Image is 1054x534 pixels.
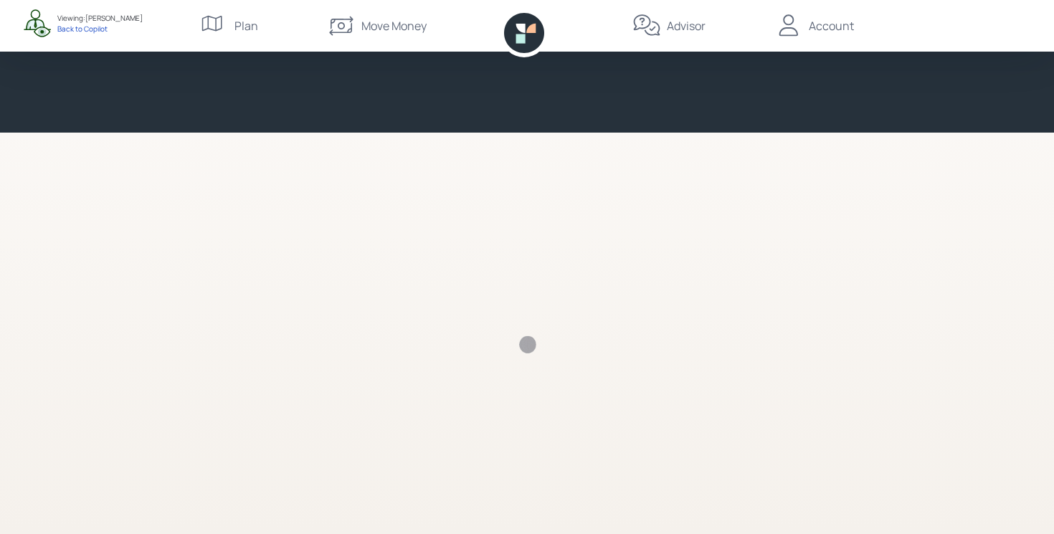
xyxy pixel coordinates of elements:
div: Plan [234,17,258,34]
div: Advisor [667,17,706,34]
div: Back to Copilot [57,24,143,34]
div: Account [809,17,854,34]
div: Viewing: [PERSON_NAME] [57,13,143,24]
div: Move Money [361,17,427,34]
img: Retirable loading [510,327,544,361]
